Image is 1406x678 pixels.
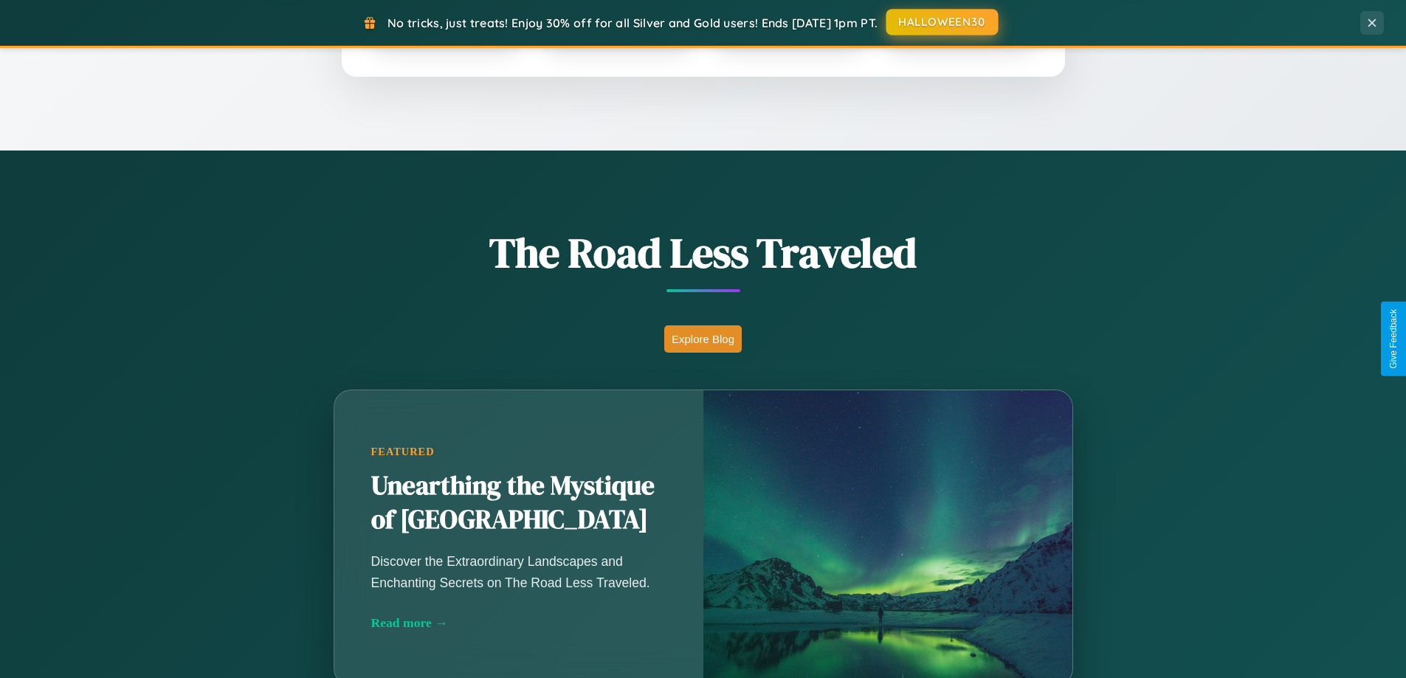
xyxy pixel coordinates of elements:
h2: Unearthing the Mystique of [GEOGRAPHIC_DATA] [371,469,666,537]
div: Give Feedback [1388,309,1399,369]
h1: The Road Less Traveled [261,224,1146,281]
div: Read more → [371,615,666,631]
p: Discover the Extraordinary Landscapes and Enchanting Secrets on The Road Less Traveled. [371,551,666,592]
button: Explore Blog [664,325,742,353]
div: Featured [371,446,666,458]
button: HALLOWEEN30 [886,9,999,35]
span: No tricks, just treats! Enjoy 30% off for all Silver and Gold users! Ends [DATE] 1pm PT. [387,15,878,30]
